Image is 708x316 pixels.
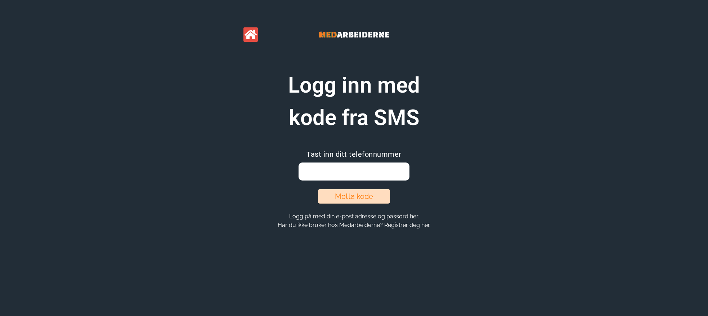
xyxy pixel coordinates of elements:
span: Tast inn ditt telefonnummer [306,150,402,159]
button: Motta kode [318,189,390,204]
h1: Logg inn med kode fra SMS [264,69,444,134]
img: Banner [300,22,408,48]
button: Har du ikke bruker hos Medarbeiderne? Registrer deg her. [275,221,433,229]
button: Logg på med din e-post adresse og passord her. [287,213,421,220]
